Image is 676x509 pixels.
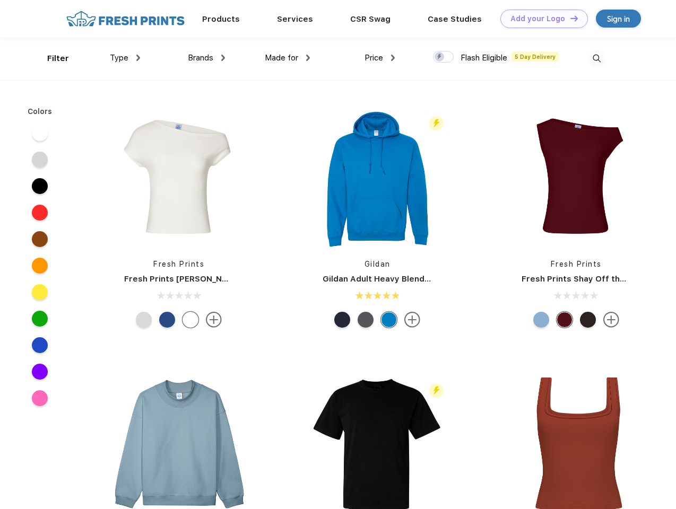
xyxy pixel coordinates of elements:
[159,312,175,328] div: True Blue
[124,274,331,284] a: Fresh Prints [PERSON_NAME] Off the Shoulder Top
[580,312,596,328] div: Brown
[108,107,249,248] img: func=resize&h=266
[506,107,647,248] img: func=resize&h=266
[365,260,391,268] a: Gildan
[429,116,444,130] img: flash_active_toggle.svg
[557,312,573,328] div: Burgundy
[551,260,602,268] a: Fresh Prints
[596,10,641,28] a: Sign in
[307,107,448,248] img: func=resize&h=266
[510,14,565,23] div: Add your Logo
[334,312,350,328] div: Navy
[265,53,298,63] span: Made for
[188,53,213,63] span: Brands
[533,312,549,328] div: Light Blue
[136,312,152,328] div: Ash Grey
[20,106,60,117] div: Colors
[110,53,128,63] span: Type
[512,52,559,62] span: 5 Day Delivery
[323,274,554,284] a: Gildan Adult Heavy Blend 8 Oz. 50/50 Hooded Sweatshirt
[306,55,310,61] img: dropdown.png
[47,52,69,65] div: Filter
[404,312,420,328] img: more.svg
[570,15,578,21] img: DT
[136,55,140,61] img: dropdown.png
[183,312,198,328] div: White
[607,13,630,25] div: Sign in
[429,383,444,398] img: flash_active_toggle.svg
[358,312,374,328] div: Charcoal
[588,50,605,67] img: desktop_search.svg
[63,10,188,28] img: fo%20logo%202.webp
[221,55,225,61] img: dropdown.png
[365,53,383,63] span: Price
[350,14,391,24] a: CSR Swag
[202,14,240,24] a: Products
[603,312,619,328] img: more.svg
[206,312,222,328] img: more.svg
[277,14,313,24] a: Services
[381,312,397,328] div: Sapphire
[153,260,204,268] a: Fresh Prints
[391,55,395,61] img: dropdown.png
[461,53,507,63] span: Flash Eligible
